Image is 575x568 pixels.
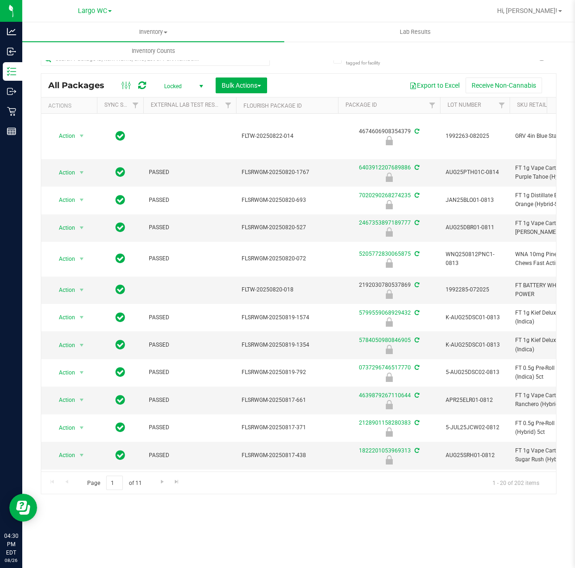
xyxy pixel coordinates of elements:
[115,221,125,234] span: In Sync
[7,107,16,116] inline-svg: Retail
[170,476,184,488] a: Go to the last page
[359,364,411,371] a: 0737296746517770
[115,129,125,142] span: In Sync
[337,258,441,268] div: Newly Received
[7,67,16,76] inline-svg: Inventory
[119,47,188,55] span: Inventory Counts
[51,449,76,462] span: Action
[337,400,441,409] div: Newly Received
[413,219,419,226] span: Sync from Compliance System
[76,129,88,142] span: select
[115,311,125,324] span: In Sync
[242,451,332,460] span: FLSRWGM-20250817-438
[51,311,76,324] span: Action
[359,219,411,226] a: 2467353897189777
[446,223,504,232] span: AUG25DBR01-0811
[149,196,230,205] span: PASSED
[337,227,441,237] div: Newly Received
[51,166,76,179] span: Action
[425,97,440,113] a: Filter
[115,338,125,351] span: In Sync
[413,420,419,426] span: Sync from Compliance System
[337,127,441,145] div: 4674606908354379
[242,313,332,322] span: FLSRWGM-20250819-1574
[155,476,169,488] a: Go to the next page
[242,368,332,377] span: FLSRWGM-20250819-792
[242,196,332,205] span: FLSRWGM-20250820-693
[466,77,542,93] button: Receive Non-Cannabis
[413,392,419,399] span: Sync from Compliance System
[359,420,411,426] a: 2128901158280383
[76,421,88,434] span: select
[413,164,419,171] span: Sync from Compliance System
[7,87,16,96] inline-svg: Outbound
[76,284,88,297] span: select
[413,128,419,135] span: Sync from Compliance System
[76,449,88,462] span: select
[337,373,441,382] div: Newly Received
[446,250,504,268] span: WNQ250812PNC1-0813
[76,311,88,324] span: select
[446,132,504,141] span: 1992263-082025
[242,168,332,177] span: FLSRWGM-20250820-1767
[7,127,16,136] inline-svg: Reports
[151,102,224,108] a: External Lab Test Result
[337,317,441,327] div: Newly Received
[115,283,125,296] span: In Sync
[446,341,504,349] span: K-AUG25DSC01-0813
[76,366,88,379] span: select
[216,77,267,93] button: Bulk Actions
[149,341,230,349] span: PASSED
[22,28,284,36] span: Inventory
[242,223,332,232] span: FLSRWGM-20250820-527
[106,476,123,490] input: 1
[51,284,76,297] span: Action
[242,423,332,432] span: FLSRWGM-20250817-371
[51,221,76,234] span: Action
[403,77,466,93] button: Export to Excel
[4,557,18,564] p: 08/26
[337,136,441,145] div: Newly Received
[359,392,411,399] a: 4639879267110644
[359,337,411,343] a: 5784050980846905
[242,285,332,294] span: FLTW-20250820-018
[149,396,230,405] span: PASSED
[242,341,332,349] span: FLSRWGM-20250819-1354
[345,102,377,108] a: Package ID
[242,132,332,141] span: FLTW-20250822-014
[413,192,419,199] span: Sync from Compliance System
[242,396,332,405] span: FLSRWGM-20250817-661
[79,476,149,490] span: Page of 11
[446,168,504,177] span: AUG25PTH01C-0814
[115,194,125,207] span: In Sync
[337,290,441,299] div: Newly Received
[149,223,230,232] span: PASSED
[359,164,411,171] a: 6403912207689886
[149,451,230,460] span: PASSED
[115,449,125,462] span: In Sync
[446,285,504,294] span: 1992285-072025
[51,339,76,352] span: Action
[446,451,504,460] span: AUG25SRH01-0812
[221,97,236,113] a: Filter
[337,173,441,182] div: Newly Received
[104,102,140,108] a: Sync Status
[413,251,419,257] span: Sync from Compliance System
[115,421,125,434] span: In Sync
[485,476,547,490] span: 1 - 20 of 202 items
[9,494,37,522] iframe: Resource center
[446,196,504,205] span: JAN25BLO01-0813
[149,368,230,377] span: PASSED
[243,103,302,109] a: Flourish Package ID
[413,364,419,371] span: Sync from Compliance System
[128,97,143,113] a: Filter
[4,532,18,557] p: 04:30 PM EDT
[76,252,88,265] span: select
[51,252,76,265] span: Action
[446,396,504,405] span: APR25ELR01-0812
[76,339,88,352] span: select
[22,22,284,42] a: Inventory
[497,7,557,14] span: Hi, [PERSON_NAME]!
[359,251,411,257] a: 5205772830065875
[7,27,16,36] inline-svg: Analytics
